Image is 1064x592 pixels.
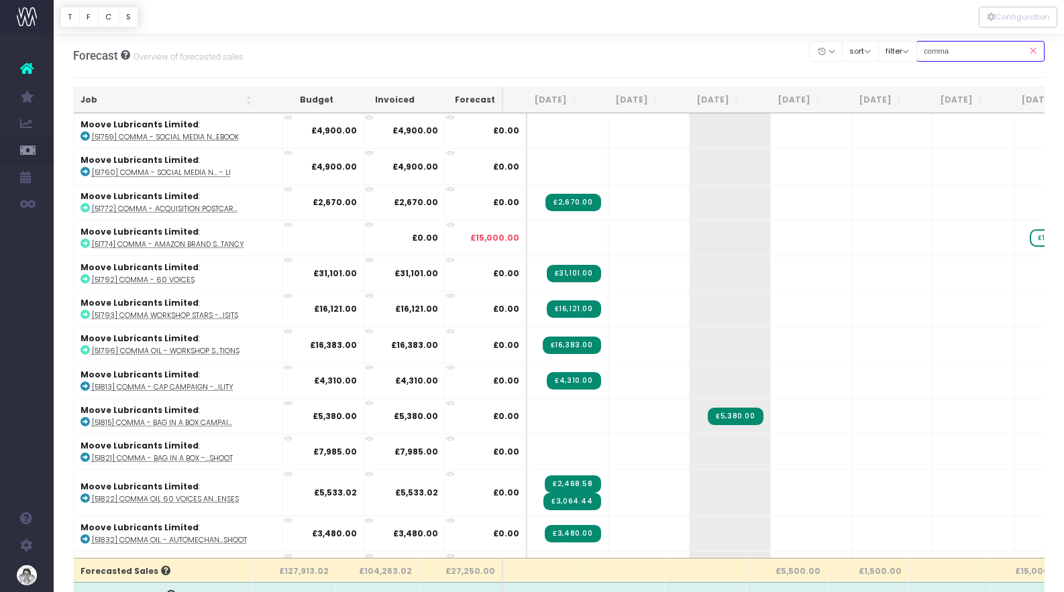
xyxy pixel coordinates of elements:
[74,434,283,469] td: :
[81,369,199,380] strong: Moove Lubricants Limited
[543,337,601,354] span: Streamtime Invoice: 3074 – [51796] WorkShop Stars - Additional 3 locations
[313,196,357,208] strong: £2,670.00
[493,339,519,351] span: £0.00
[493,268,519,280] span: £0.00
[74,516,283,551] td: :
[395,375,438,386] strong: £4,310.00
[313,446,357,457] strong: £7,985.00
[393,528,438,539] strong: £3,480.00
[312,528,357,539] strong: £3,480.00
[92,168,231,178] abbr: [51760] Comma - Social Media New Garages - LI
[92,494,239,504] abbr: [51822] Comma Oil 60 Voices and Workshop Stars Expenses
[81,333,199,344] strong: Moove Lubricants Limited
[74,148,283,184] td: :
[493,375,519,387] span: £0.00
[92,535,247,545] abbr: [51832] Comma Oil - Automechanika Photoshoot
[493,125,519,137] span: £0.00
[74,551,283,587] td: :
[545,475,600,493] span: Streamtime Invoice: 3090 – [51822] Workshop Stars Expenses
[878,41,917,62] button: filter
[81,481,199,492] strong: Moove Lubricants Limited
[708,408,763,425] span: Streamtime Invoice: 3121 – [51815] Comma - Bag in a Box Campaign
[74,291,283,327] td: :
[313,410,357,422] strong: £5,380.00
[79,7,99,27] button: F
[74,398,283,434] td: :
[92,453,233,463] abbr: [51821] Comma - Bag in a Box - Video Shoot
[584,87,666,113] th: Jul 25: activate to sort column ascending
[493,446,519,458] span: £0.00
[419,558,503,582] th: £27,250.00
[547,300,601,318] span: Streamtime Invoice: 3072 – [51793] Comma Workshop Stars - Phase 1
[503,87,584,113] th: Jun 25: activate to sort column ascending
[394,196,438,208] strong: £2,670.00
[547,265,601,282] span: Streamtime Invoice: 3073 – [51792] Comma - 60 Voices
[493,196,519,209] span: £0.00
[74,113,283,148] td: :
[311,161,357,172] strong: £4,900.00
[313,268,357,279] strong: £31,101.00
[979,7,1057,27] button: Configuration
[314,303,357,314] strong: £16,121.00
[545,525,600,542] span: Streamtime Invoice: 3081 – [51832] Comma Oil - Automechanika Photoshoot
[81,226,199,237] strong: Moove Lubricants Limited
[81,154,199,166] strong: Moove Lubricants Limited
[92,239,244,249] abbr: [51774] Comma - Amazon Brand Shop Consultancy
[412,232,438,243] strong: £0.00
[842,41,879,62] button: sort
[74,255,283,291] td: :
[470,232,519,244] span: £15,000.00
[493,528,519,540] span: £0.00
[543,493,600,510] span: Streamtime Invoice: 3091 – [51822] Comma Oil 60 Voices and Workshop Stars Expenses
[392,161,438,172] strong: £4,900.00
[74,327,283,362] td: :
[81,297,199,308] strong: Moove Lubricants Limited
[74,87,259,113] th: Job: activate to sort column ascending
[130,49,244,62] small: Overview of forecasted sales
[81,119,199,130] strong: Moove Lubricants Limited
[81,404,199,416] strong: Moove Lubricants Limited
[395,487,438,498] strong: £5,533.02
[81,565,170,577] span: Forecasted Sales
[92,275,195,285] abbr: [51792] Comma - 60 Voices
[314,375,357,386] strong: £4,310.00
[545,194,600,211] span: Streamtime Invoice: 3083 – [51772] Comma - Acquisition Postcards
[493,410,519,422] span: £0.00
[92,204,237,214] abbr: [51772] Comma - Acquisition Postcards
[391,339,438,351] strong: £16,383.00
[392,125,438,136] strong: £4,900.00
[310,339,357,351] strong: £16,383.00
[394,410,438,422] strong: £5,380.00
[81,190,199,202] strong: Moove Lubricants Limited
[60,7,80,27] button: T
[395,303,438,314] strong: £16,121.00
[314,487,357,498] strong: £5,533.02
[311,125,357,136] strong: £4,900.00
[74,220,283,255] td: :
[493,487,519,499] span: £0.00
[909,87,990,113] th: Nov 25: activate to sort column ascending
[74,184,283,220] td: :
[828,558,909,582] th: £1,500.00
[92,132,239,142] abbr: [51759] Comma - Social Media New Garages - FaceBook
[394,268,438,279] strong: £31,101.00
[666,87,747,113] th: Aug 25: activate to sort column ascending
[81,440,199,451] strong: Moove Lubricants Limited
[547,372,600,390] span: Streamtime Invoice: 3069 – [51813] Comma - Sustainability Campaign - New Cap
[92,310,238,320] abbr: [51793] Comma Workshop Stars - Phase 1 - 4 videos in conjunction with 60 voices site visits
[493,303,519,315] span: £0.00
[60,7,138,27] div: Vertical button group
[979,7,1057,27] div: Vertical button group
[747,87,828,113] th: Sep 25: activate to sort column ascending
[259,87,340,113] th: Budget
[493,161,519,173] span: £0.00
[17,565,37,585] img: images/default_profile_image.png
[92,382,233,392] abbr: [51813] Comma - Cap Campaign - Sustainability
[118,7,138,27] button: S
[421,87,503,113] th: Forecast
[81,522,199,533] strong: Moove Lubricants Limited
[74,363,283,398] td: :
[340,87,421,113] th: Invoiced
[916,41,1045,62] input: Search...
[336,558,419,582] th: £104,263.02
